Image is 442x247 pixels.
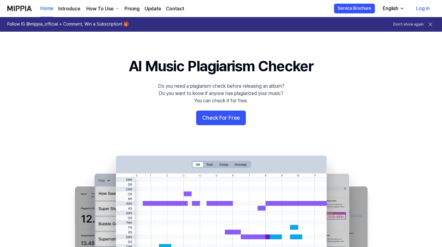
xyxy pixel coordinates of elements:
div: Do you need a plagiarism check before releasing an album? Do you want to know if anyone has plagi... [158,83,284,104]
button: English [378,2,408,15]
a: Contact [166,5,184,12]
a: Home [40,0,53,17]
a: Pricing [124,5,140,12]
div: How To Use [85,5,115,12]
h1: Follow IG @mippia_official + Comment, Win a Subscription! 🎁 [7,21,129,27]
button: Check For Free [196,111,246,125]
div: English [382,5,400,12]
button: Service Brochure [334,4,375,13]
a: Update [145,5,161,12]
a: Introduce [58,5,80,12]
h1: AI Music Plagiarism Checker [129,56,313,76]
button: Don't show again [393,22,424,27]
button: How To Use [85,5,120,12]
